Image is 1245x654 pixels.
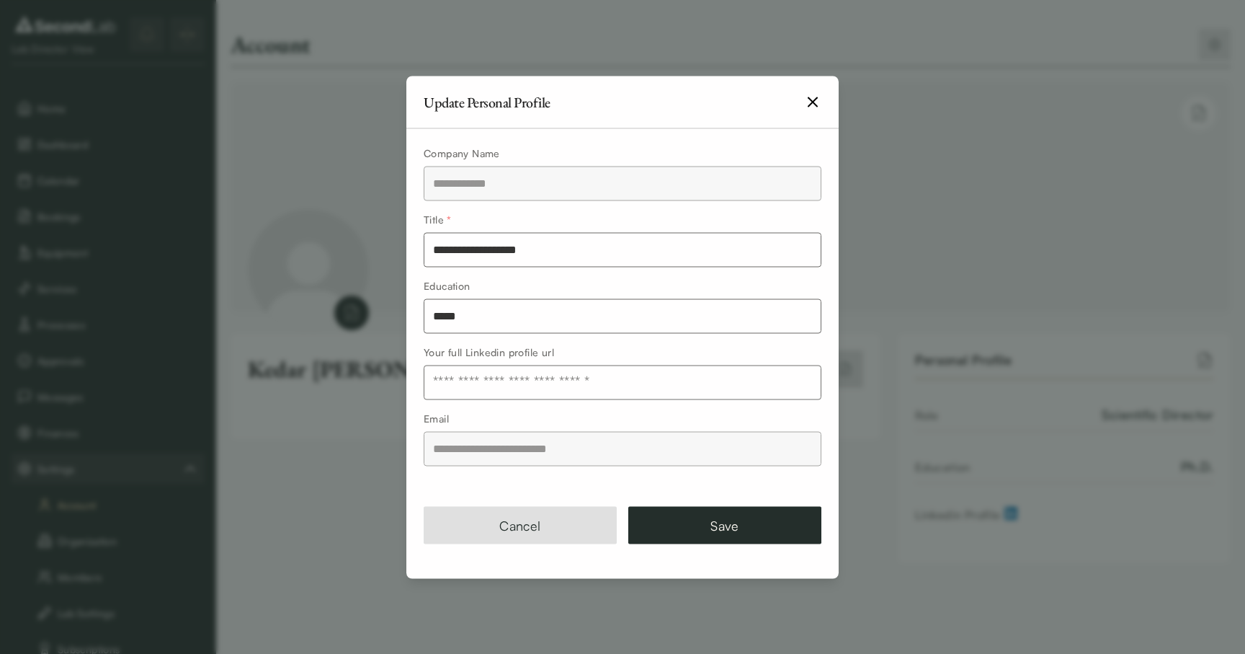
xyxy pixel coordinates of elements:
label: Email [424,412,449,424]
label: Your full Linkedin profile url [424,345,554,358]
label: Title [424,213,452,225]
h2: Update Personal Profile [424,94,550,109]
label: Education [424,279,470,291]
button: Save [628,506,821,544]
button: Cancel [424,506,617,544]
label: Company Name [424,146,500,159]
